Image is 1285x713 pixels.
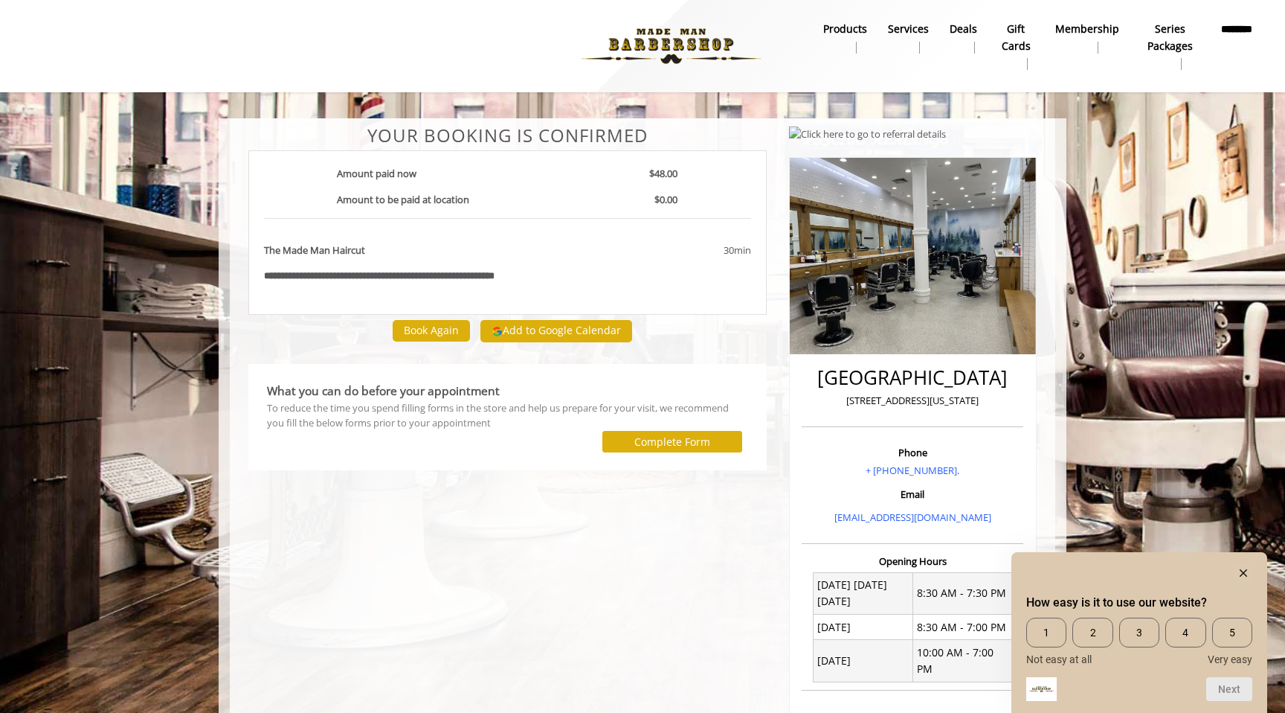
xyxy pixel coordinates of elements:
[1165,618,1205,648] span: 4
[248,126,767,145] center: Your Booking is confirmed
[267,383,500,399] b: What you can do before your appointment
[805,393,1020,409] p: [STREET_ADDRESS][US_STATE]
[877,19,939,57] a: ServicesServices
[634,436,710,448] label: Complete Form
[337,167,416,180] b: Amount paid now
[813,19,877,57] a: Productsproducts
[814,640,913,682] td: [DATE]
[912,640,1012,682] td: 10:00 AM - 7:00 PM
[988,19,1045,74] a: Gift cardsgift cards
[814,615,913,640] td: [DATE]
[1208,653,1252,665] span: Very easy
[805,447,1020,458] h3: Phone
[802,556,1023,566] h3: Opening Hours
[1206,677,1252,701] button: Next question
[805,367,1020,389] h2: [GEOGRAPHIC_DATA]
[1026,594,1252,612] h2: How easy is it to use our website? Select an option from 1 to 5, with 1 being Not easy at all and...
[393,320,470,342] button: Book Again
[834,511,991,524] a: [EMAIL_ADDRESS][DOMAIN_NAME]
[337,193,469,206] b: Amount to be paid at location
[866,464,959,477] a: + [PHONE_NUMBER].
[602,431,742,453] button: Complete Form
[998,21,1034,54] b: gift cards
[1026,564,1252,701] div: How easy is it to use our website? Select an option from 1 to 5, with 1 being Not easy at all and...
[603,243,750,258] div: 30min
[1130,19,1211,74] a: Series packagesSeries packages
[939,19,988,57] a: DealsDeals
[1119,618,1159,648] span: 3
[1026,618,1252,665] div: How easy is it to use our website? Select an option from 1 to 5, with 1 being Not easy at all and...
[912,615,1012,640] td: 8:30 AM - 7:00 PM
[1026,618,1066,648] span: 1
[912,572,1012,614] td: 8:30 AM - 7:30 PM
[814,572,913,614] td: [DATE] [DATE] [DATE]
[1212,618,1252,648] span: 5
[1072,618,1112,648] span: 2
[654,193,677,206] b: $0.00
[480,320,632,342] button: Add to Google Calendar
[789,127,946,142] img: Click here to go to referral details
[1055,21,1119,37] b: Membership
[950,21,977,37] b: Deals
[805,489,1020,499] h3: Email
[888,21,929,37] b: Services
[1045,19,1130,57] a: MembershipMembership
[1234,564,1252,582] button: Hide survey
[569,5,773,87] img: Made Man Barbershop logo
[267,400,748,432] div: To reduce the time you spend filling forms in the store and help us prepare for your visit, we re...
[823,21,867,37] b: products
[1026,653,1092,665] span: Not easy at all
[264,243,365,258] b: The Made Man Haircut
[649,167,677,180] b: $48.00
[1140,21,1200,54] b: Series packages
